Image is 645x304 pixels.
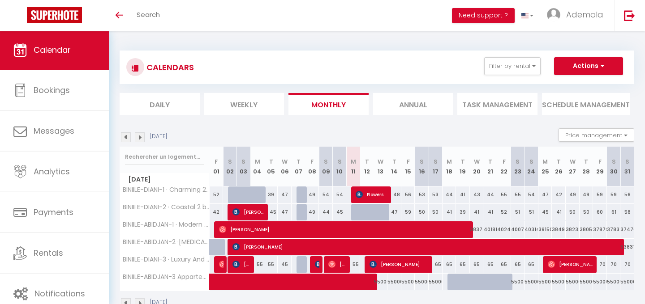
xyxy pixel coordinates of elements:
[620,239,634,255] div: 53837
[232,256,251,273] span: [PERSON_NAME]
[319,204,333,220] div: 44
[511,221,525,238] div: 40073
[237,147,251,186] th: 03
[620,186,634,203] div: 56
[297,157,301,166] abbr: T
[401,204,415,220] div: 59
[511,147,525,186] th: 23
[593,256,607,273] div: 70
[580,221,593,238] div: 38059
[223,147,237,186] th: 02
[525,147,538,186] th: 24
[470,147,484,186] th: 20
[34,44,71,55] span: Calendar
[210,186,224,203] div: 52
[415,204,429,220] div: 50
[137,10,160,19] span: Search
[525,256,538,273] div: 65
[210,204,224,220] div: 42
[264,147,278,186] th: 05
[483,186,497,203] div: 44
[429,147,443,186] th: 17
[566,147,580,186] th: 27
[387,147,401,186] th: 14
[474,157,480,166] abbr: W
[34,288,85,299] span: Notifications
[483,147,497,186] th: 21
[598,157,602,166] abbr: F
[305,204,319,220] div: 49
[620,204,634,220] div: 58
[264,186,278,203] div: 39
[470,204,484,220] div: 41
[488,157,492,166] abbr: T
[607,256,621,273] div: 70
[278,256,292,273] div: 45
[584,157,588,166] abbr: T
[351,157,356,166] abbr: M
[443,147,456,186] th: 18
[547,8,560,21] img: ...
[607,204,621,220] div: 61
[392,157,396,166] abbr: T
[447,157,452,166] abbr: M
[150,132,167,141] p: [DATE]
[125,149,204,165] input: Rechercher un logement...
[319,147,333,186] th: 09
[456,204,470,220] div: 39
[624,10,635,21] img: logout
[333,147,347,186] th: 10
[566,274,580,290] div: 55000
[373,93,453,115] li: Annual
[497,204,511,220] div: 52
[264,256,278,273] div: 55
[607,274,621,290] div: 55000
[497,186,511,203] div: 55
[538,147,552,186] th: 25
[387,186,401,203] div: 48
[34,125,74,136] span: Messages
[457,93,537,115] li: Task Management
[620,221,634,238] div: 37476
[346,256,360,273] div: 55
[548,256,594,273] span: [PERSON_NAME]
[443,204,456,220] div: 41
[503,157,506,166] abbr: F
[470,256,484,273] div: 65
[310,157,314,166] abbr: F
[580,147,593,186] th: 28
[566,204,580,220] div: 50
[305,186,319,203] div: 49
[278,147,292,186] th: 06
[593,186,607,203] div: 59
[525,274,538,290] div: 55000
[580,186,593,203] div: 49
[434,157,438,166] abbr: S
[34,207,73,218] span: Payments
[566,9,603,20] span: Ademola
[401,186,415,203] div: 56
[232,203,265,220] span: [PERSON_NAME]
[144,57,194,77] h3: CALENDARS
[228,157,232,166] abbr: S
[538,274,552,290] div: 55000
[120,173,209,186] span: [DATE]
[456,147,470,186] th: 19
[210,147,224,186] th: 01
[370,256,430,273] span: [PERSON_NAME]
[121,186,211,193] span: BINIILE-DIANI-1 · Charming 2-Bedroom in Diani
[346,147,360,186] th: 11
[250,147,264,186] th: 04
[121,256,211,263] span: BINIILE-DIANI-3 · Luxury And Spacious Pool house near the beaches
[120,93,200,115] li: Daily
[497,256,511,273] div: 65
[516,157,520,166] abbr: S
[415,186,429,203] div: 53
[278,204,292,220] div: 47
[255,157,260,166] abbr: M
[292,147,305,186] th: 07
[415,147,429,186] th: 16
[34,84,70,96] span: Bookings
[612,157,616,166] abbr: S
[470,221,484,238] div: 38377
